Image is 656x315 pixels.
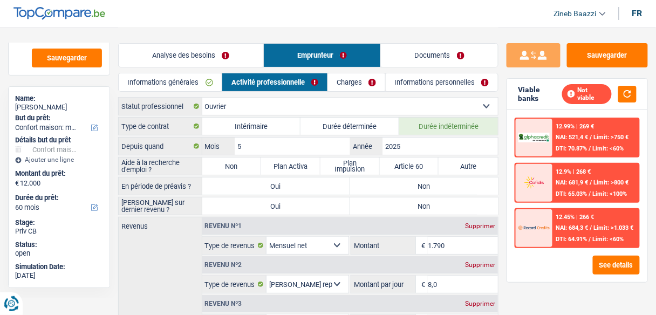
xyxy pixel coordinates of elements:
[589,236,591,243] span: /
[386,73,498,91] a: Informations personnelles
[119,73,222,91] a: Informations générales
[556,123,594,130] div: 12.99% | 269 €
[462,223,498,229] div: Supprimer
[119,177,202,195] label: En période de préavis ?
[351,276,416,293] label: Montant par jour
[15,169,101,178] label: Montant du prêt:
[222,73,327,91] a: Activité professionnelle
[202,300,245,307] div: Revenu nº3
[462,300,498,307] div: Supprimer
[15,103,103,112] div: [PERSON_NAME]
[518,220,550,236] img: Record Credits
[202,262,245,268] div: Revenu nº2
[15,136,103,145] div: Détails but du prêt
[399,118,498,135] label: Durée indéterminée
[119,44,263,67] a: Analyse des besoins
[350,177,498,195] label: Non
[119,98,202,115] label: Statut professionnel
[350,197,498,215] label: Non
[556,134,589,141] span: NAI: 521,4 €
[15,271,103,280] div: [DATE]
[202,276,267,293] label: Type de revenus
[593,190,627,197] span: Limit: <100%
[202,138,235,155] label: Mois
[119,138,202,155] label: Depuis quand
[47,54,87,61] span: Sauvegarder
[590,224,592,231] span: /
[416,276,428,293] span: €
[416,237,428,254] span: €
[518,133,550,142] img: AlphaCredit
[15,218,103,227] div: Stage:
[556,236,587,243] span: DTI: 64.91%
[589,190,591,197] span: /
[202,118,301,135] label: Intérimaire
[119,157,202,175] label: Aide à la recherche d'emploi ?
[320,157,380,175] label: Plan Impulsion
[518,85,562,104] div: Viable banks
[594,134,629,141] span: Limit: >750 €
[235,138,350,155] input: MM
[15,249,103,258] div: open
[119,118,202,135] label: Type de contrat
[593,256,640,275] button: See details
[556,168,591,175] div: 12.9% | 268 €
[594,224,634,231] span: Limit: >1.033 €
[15,263,103,271] div: Simulation Date:
[589,145,591,152] span: /
[202,157,262,175] label: Non
[556,190,587,197] span: DTI: 65.03%
[462,262,498,268] div: Supprimer
[632,8,643,18] div: fr
[15,179,19,188] span: €
[590,134,592,141] span: /
[556,145,587,152] span: DTI: 70.87%
[119,197,202,215] label: [PERSON_NAME] sur dernier revenu ?
[556,214,594,221] div: 12.45% | 266 €
[300,118,399,135] label: Durée déterminée
[328,73,385,91] a: Charges
[556,179,589,186] span: NAI: 681,9 €
[351,237,416,254] label: Montant
[554,9,597,18] span: Zineb Baazzi
[15,241,103,249] div: Status:
[382,138,498,155] input: AAAA
[15,114,101,122] label: But du prêt:
[350,138,382,155] label: Année
[562,84,612,104] div: Not viable
[15,156,103,163] div: Ajouter une ligne
[518,175,550,190] img: Cofidis
[594,179,629,186] span: Limit: >800 €
[556,224,589,231] span: NAI: 684,3 €
[567,43,648,67] button: Sauvegarder
[261,157,320,175] label: Plan Activa
[590,179,592,186] span: /
[593,145,624,152] span: Limit: <60%
[593,236,624,243] span: Limit: <60%
[264,44,381,67] a: Emprunteur
[202,177,350,195] label: Oui
[545,5,606,23] a: Zineb Baazzi
[202,197,350,215] label: Oui
[202,223,245,229] div: Revenu nº1
[13,7,105,20] img: TopCompare Logo
[15,227,103,236] div: Priv CB
[15,194,101,202] label: Durée du prêt:
[32,49,102,67] button: Sauvegarder
[15,94,103,103] div: Name:
[119,217,202,230] label: Revenus
[439,157,498,175] label: Autre
[380,157,439,175] label: Article 60
[202,237,267,254] label: Type de revenus
[381,44,498,67] a: Documents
